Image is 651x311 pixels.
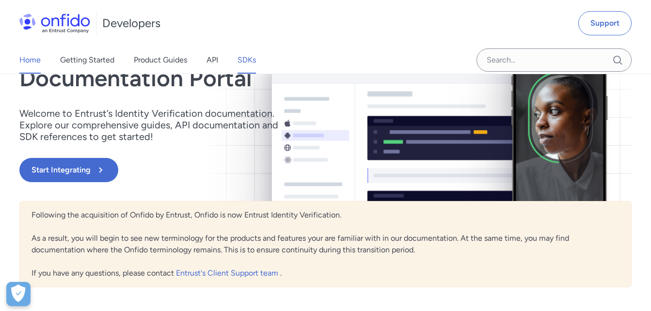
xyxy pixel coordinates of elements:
[238,47,256,74] a: SDKs
[19,108,291,142] p: Welcome to Entrust’s Identity Verification documentation. Explore our comprehensive guides, API d...
[19,158,448,182] a: Start Integrating
[6,282,31,306] button: Open Preferences
[134,47,187,74] a: Product Guides
[102,16,160,31] h1: Developers
[19,47,41,74] a: Home
[19,201,632,287] div: Following the acquisition of Onfido by Entrust, Onfido is now Entrust Identity Verification. As a...
[176,268,280,278] a: Entrust's Client Support team
[206,47,218,74] a: API
[60,47,114,74] a: Getting Started
[19,158,118,182] button: Start Integrating
[6,282,31,306] div: Cookie Preferences
[578,11,632,35] a: Support
[19,14,90,33] img: Onfido Logo
[476,48,632,72] input: Onfido search input field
